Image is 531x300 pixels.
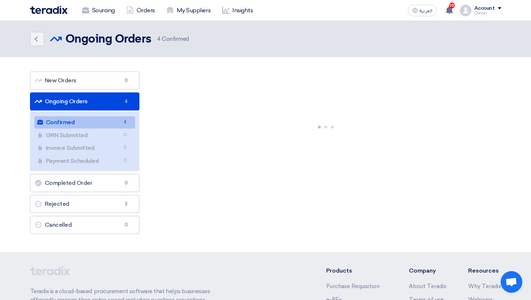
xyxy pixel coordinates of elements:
[474,5,495,12] div: Account
[157,36,161,42] span: 4
[30,216,140,234] a: Cancelled0
[34,129,135,142] a: GRN Submitted
[460,5,471,16] img: profile_test.png
[30,71,140,90] a: New Orders0
[468,266,501,275] li: Resources
[122,77,130,84] span: 0
[474,11,501,15] div: Owner
[34,116,135,129] a: Confirmed
[121,157,129,165] span: 0
[121,131,129,139] span: 0
[121,118,129,126] span: 4
[419,8,432,13] span: العربية
[449,3,455,8] span: 10
[121,144,129,152] span: 0
[34,142,135,154] a: Invoice Submitted
[157,35,189,43] span: Confirmed
[216,3,259,18] a: Insights
[122,179,130,187] span: 0
[501,271,522,293] div: Open chat
[34,155,135,167] a: Payment Scheduled
[122,200,130,208] span: 3
[121,3,161,18] a: Orders
[30,92,140,110] a: Ongoing Orders4
[30,195,140,213] a: Rejected3
[122,98,130,105] span: 4
[161,3,216,18] a: My Suppliers
[408,5,437,16] button: العربية
[326,283,380,290] a: Purchase Requisition
[30,174,140,192] a: Completed Order0
[468,283,501,290] a: Why Teradix
[409,283,446,290] a: About Teradix
[122,221,130,229] span: 0
[30,6,68,14] img: Teradix logo
[326,266,387,275] li: Products
[65,32,151,47] h2: Ongoing Orders
[76,3,121,18] a: Sourcing
[409,266,446,275] li: Company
